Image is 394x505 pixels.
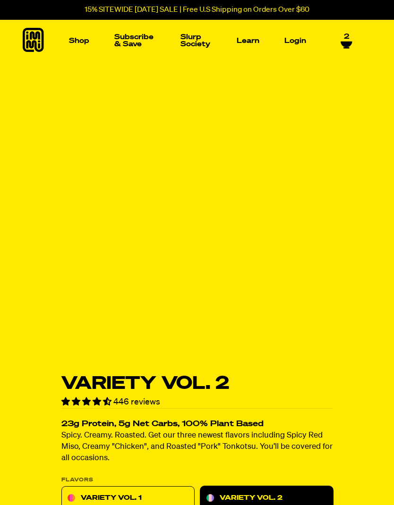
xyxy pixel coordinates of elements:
a: Learn [233,34,263,48]
span: 446 reviews [113,398,160,406]
p: Spicy. Creamy. Roasted. Get our three newest flavors including Spicy Red Miso, Creamy "Chicken", ... [61,430,333,464]
a: Shop [65,34,93,48]
p: Flavors [61,478,333,483]
span: 4.70 stars [61,398,113,406]
h2: 23g Protein, 5g Net Carbs, 100% Plant Based [61,421,333,429]
a: 2 [341,33,352,49]
a: Slurp Society [177,30,215,51]
a: Login [281,34,310,48]
p: 15% SITEWIDE [DATE] SALE | Free U.S Shipping on Orders Over $60 [85,6,309,14]
nav: Main navigation [65,20,310,61]
h1: Variety Vol. 2 [61,375,333,393]
a: Subscribe & Save [111,30,159,51]
span: 2 [344,33,349,41]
